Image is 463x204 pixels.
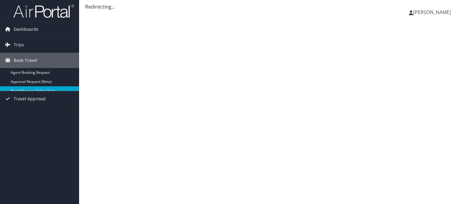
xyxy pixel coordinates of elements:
[14,53,37,68] span: Book Travel
[14,22,38,37] span: Dashboards
[413,9,451,16] span: [PERSON_NAME]
[14,37,24,52] span: Trips
[409,3,457,21] a: [PERSON_NAME]
[85,3,457,10] div: Redirecting...
[13,4,74,18] img: airportal-logo.png
[14,91,46,106] span: Travel Approval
